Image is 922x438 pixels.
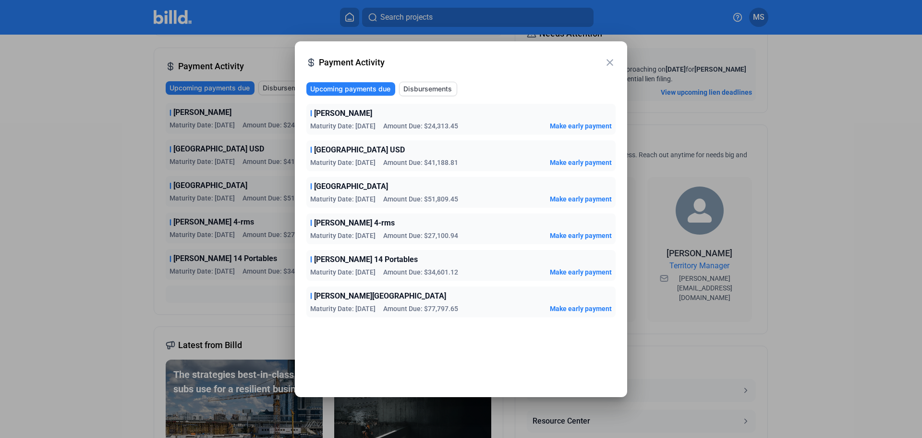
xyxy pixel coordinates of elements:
span: Amount Due: $34,601.12 [383,267,458,277]
span: Amount Due: $27,100.94 [383,231,458,240]
span: Amount Due: $51,809.45 [383,194,458,204]
span: [GEOGRAPHIC_DATA] [314,181,388,192]
span: Amount Due: $24,313.45 [383,121,458,131]
button: Make early payment [550,158,612,167]
span: [PERSON_NAME] 14 Portables [314,254,418,265]
span: Maturity Date: [DATE] [310,121,376,131]
button: Make early payment [550,121,612,131]
span: Disbursements [403,84,452,94]
span: [GEOGRAPHIC_DATA] USD [314,144,405,156]
button: Make early payment [550,267,612,277]
span: [PERSON_NAME] [314,108,372,119]
span: Maturity Date: [DATE] [310,158,376,167]
span: [PERSON_NAME] 4-rms [314,217,395,229]
span: Maturity Date: [DATE] [310,194,376,204]
span: Amount Due: $41,188.81 [383,158,458,167]
span: Maturity Date: [DATE] [310,304,376,313]
span: Maturity Date: [DATE] [310,267,376,277]
span: Payment Activity [319,56,604,69]
button: Disbursements [399,82,457,96]
span: Maturity Date: [DATE] [310,231,376,240]
span: Amount Due: $77,797.65 [383,304,458,313]
button: Make early payment [550,231,612,240]
button: Make early payment [550,194,612,204]
button: Upcoming payments due [306,82,395,96]
button: Make early payment [550,304,612,313]
mat-icon: close [604,57,616,68]
span: Upcoming payments due [310,84,390,94]
span: [PERSON_NAME][GEOGRAPHIC_DATA] [314,290,446,302]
